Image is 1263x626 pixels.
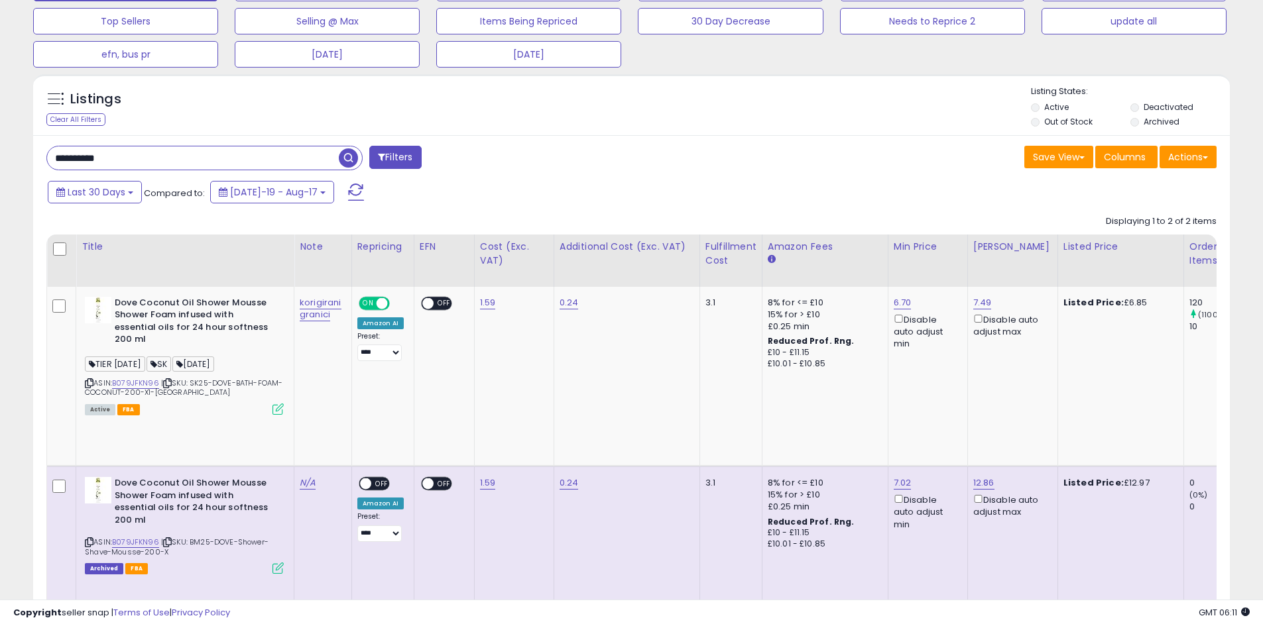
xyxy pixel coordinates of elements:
[115,297,276,349] b: Dove Coconut Oil Shower Mousse Shower Foam infused with essential oils for 24 hour softness 200 ml
[85,563,123,574] span: Listings that have been deleted from Seller Central
[894,296,912,309] a: 6.70
[894,492,957,531] div: Disable auto adjust min
[705,240,756,268] div: Fulfillment Cost
[300,240,346,254] div: Note
[1044,116,1093,127] label: Out of Stock
[85,378,283,397] span: | SKU: SK25-DOVE-BATH-FOAM-COCONUT-200-X1-[GEOGRAPHIC_DATA]
[436,41,621,68] button: [DATE]
[840,8,1025,34] button: Needs to Reprice 2
[768,254,776,266] small: Amazon Fees.
[480,476,496,490] a: 1.59
[112,537,159,548] a: B079JFKN96
[768,489,878,501] div: 15% for > £10
[235,41,420,68] button: [DATE]
[1063,240,1178,254] div: Listed Price
[1189,321,1243,333] div: 10
[113,606,170,619] a: Terms of Use
[125,563,148,574] span: FBA
[85,477,284,572] div: ASIN:
[117,404,140,415] span: FBA
[894,312,957,350] div: Disable auto adjust min
[1063,477,1173,489] div: £12.97
[705,477,752,489] div: 3.1
[420,240,469,254] div: EFN
[973,296,992,309] a: 7.49
[147,356,171,372] span: SK
[85,537,269,556] span: | SKU: BM25-DOVE-Shower-Shave-Mousse-200-X
[115,477,276,529] b: Dove Coconut Oil Shower Mousse Shower Foam infused with essential oils for 24 hour softness 200 ml
[480,296,496,309] a: 1.59
[1104,150,1146,164] span: Columns
[768,501,878,513] div: £0.25 min
[768,297,878,309] div: 8% for <= £10
[768,335,855,346] b: Reduced Prof. Rng.
[1189,490,1208,500] small: (0%)
[1063,296,1124,309] b: Listed Price:
[360,297,377,309] span: ON
[768,321,878,333] div: £0.25 min
[85,477,111,503] img: 31E4EnNQoxL._SL40_.jpg
[768,516,855,527] b: Reduced Prof. Rng.
[235,8,420,34] button: Selling @ Max
[357,332,404,362] div: Preset:
[436,8,621,34] button: Items Being Repriced
[560,296,579,309] a: 0.24
[894,476,912,490] a: 7.02
[1144,116,1179,127] label: Archived
[434,297,455,309] span: OFF
[434,478,455,490] span: OFF
[13,607,230,619] div: seller snap | |
[33,41,218,68] button: efn, bus pr
[768,358,878,370] div: £10.01 - £10.85
[1189,297,1243,309] div: 120
[768,309,878,321] div: 15% for > £10
[387,297,408,309] span: OFF
[70,90,121,109] h5: Listings
[172,606,230,619] a: Privacy Policy
[894,240,962,254] div: Min Price
[1031,85,1230,98] p: Listing States:
[768,240,882,254] div: Amazon Fees
[638,8,823,34] button: 30 Day Decrease
[560,240,694,254] div: Additional Cost (Exc. VAT)
[768,539,878,550] div: £10.01 - £10.85
[768,527,878,539] div: £10 - £11.15
[371,478,392,490] span: OFF
[1095,146,1158,168] button: Columns
[705,297,752,309] div: 3.1
[973,240,1052,254] div: [PERSON_NAME]
[85,297,284,413] div: ASIN:
[82,240,288,254] div: Title
[1160,146,1217,168] button: Actions
[172,356,214,372] span: [DATE]
[1198,309,1227,320] small: (1100%)
[230,185,318,199] span: [DATE]-19 - Aug-17
[973,312,1048,338] div: Disable auto adjust max
[369,146,421,169] button: Filters
[1106,215,1217,228] div: Displaying 1 to 2 of 2 items
[1189,240,1238,268] div: Ordered Items
[48,181,142,203] button: Last 30 Days
[768,477,878,489] div: 8% for <= £10
[300,296,341,321] a: korigirani granici
[1024,146,1093,168] button: Save View
[1144,101,1193,113] label: Deactivated
[13,606,62,619] strong: Copyright
[973,492,1048,518] div: Disable auto adjust max
[357,497,404,509] div: Amazon AI
[1189,501,1243,513] div: 0
[973,476,994,490] a: 12.86
[85,297,111,323] img: 31E4EnNQoxL._SL40_.jpg
[300,476,316,490] a: N/A
[1063,297,1173,309] div: £6.85
[480,240,548,268] div: Cost (Exc. VAT)
[1042,8,1227,34] button: update all
[112,378,159,389] a: B079JFKN96
[1189,477,1243,489] div: 0
[357,240,408,254] div: Repricing
[46,113,105,126] div: Clear All Filters
[68,185,125,199] span: Last 30 Days
[210,181,334,203] button: [DATE]-19 - Aug-17
[357,317,404,329] div: Amazon AI
[85,404,115,415] span: All listings currently available for purchase on Amazon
